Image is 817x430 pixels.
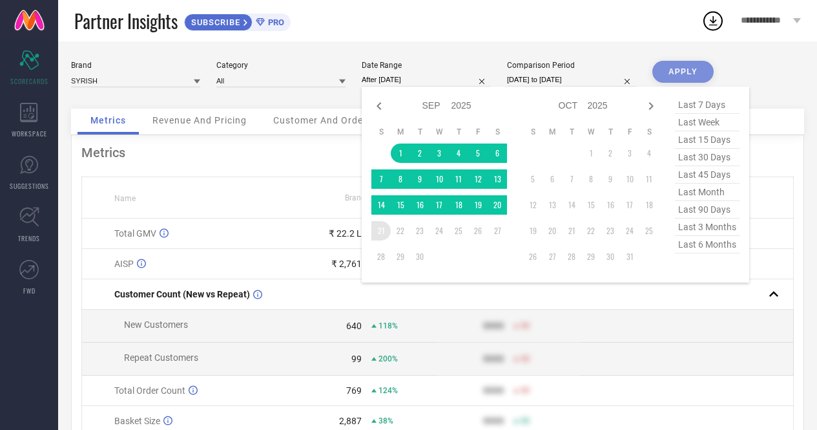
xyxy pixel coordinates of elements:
[488,221,507,241] td: Sat Sep 27 2025
[410,144,429,163] td: Tue Sep 02 2025
[468,144,488,163] td: Fri Sep 05 2025
[507,61,636,70] div: Comparison Period
[273,115,372,125] span: Customer And Orders
[643,98,659,114] div: Next month
[581,144,601,163] td: Wed Oct 01 2025
[675,184,739,201] span: last month
[620,127,639,137] th: Friday
[362,61,491,70] div: Date Range
[18,233,40,243] span: TRENDS
[371,169,391,189] td: Sun Sep 07 2025
[449,127,468,137] th: Thursday
[371,195,391,215] td: Sun Sep 14 2025
[581,169,601,189] td: Wed Oct 08 2025
[371,247,391,266] td: Sun Sep 28 2025
[543,169,562,189] td: Mon Oct 06 2025
[362,73,491,87] input: Select date range
[601,247,620,266] td: Thu Oct 30 2025
[449,144,468,163] td: Thu Sep 04 2025
[543,127,562,137] th: Monday
[639,221,659,241] td: Sat Oct 25 2025
[391,195,410,215] td: Mon Sep 15 2025
[562,195,581,215] td: Tue Oct 14 2025
[543,195,562,215] td: Mon Oct 13 2025
[675,114,739,131] span: last week
[449,195,468,215] td: Thu Sep 18 2025
[339,416,362,426] div: 2,887
[410,127,429,137] th: Tuesday
[378,354,398,363] span: 200%
[483,385,504,396] div: 9999
[346,385,362,396] div: 769
[449,169,468,189] td: Thu Sep 11 2025
[675,166,739,184] span: last 45 days
[562,221,581,241] td: Tue Oct 21 2025
[488,144,507,163] td: Sat Sep 06 2025
[391,221,410,241] td: Mon Sep 22 2025
[523,247,543,266] td: Sun Oct 26 2025
[701,9,725,32] div: Open download list
[601,169,620,189] td: Thu Oct 09 2025
[391,247,410,266] td: Mon Sep 29 2025
[410,195,429,215] td: Tue Sep 16 2025
[429,169,449,189] td: Wed Sep 10 2025
[429,127,449,137] th: Wednesday
[410,247,429,266] td: Tue Sep 30 2025
[639,127,659,137] th: Saturday
[371,221,391,241] td: Sun Sep 21 2025
[152,115,247,125] span: Revenue And Pricing
[468,169,488,189] td: Fri Sep 12 2025
[521,416,530,425] span: 50
[601,221,620,241] td: Thu Oct 23 2025
[10,76,48,86] span: SCORECARDS
[468,127,488,137] th: Friday
[378,321,398,330] span: 118%
[346,321,362,331] div: 640
[581,195,601,215] td: Wed Oct 15 2025
[185,17,243,27] span: SUBSCRIBE
[562,127,581,137] th: Tuesday
[410,169,429,189] td: Tue Sep 09 2025
[581,127,601,137] th: Wednesday
[543,221,562,241] td: Mon Oct 20 2025
[675,236,739,253] span: last 6 months
[639,195,659,215] td: Sat Oct 18 2025
[391,169,410,189] td: Mon Sep 08 2025
[429,195,449,215] td: Wed Sep 17 2025
[601,144,620,163] td: Thu Oct 02 2025
[620,221,639,241] td: Fri Oct 24 2025
[483,416,504,426] div: 9999
[601,195,620,215] td: Thu Oct 16 2025
[71,61,200,70] div: Brand
[74,8,178,34] span: Partner Insights
[10,181,49,191] span: SUGGESTIONS
[114,416,160,426] span: Basket Size
[429,144,449,163] td: Wed Sep 03 2025
[620,247,639,266] td: Fri Oct 31 2025
[216,61,346,70] div: Category
[639,144,659,163] td: Sat Oct 04 2025
[124,319,188,330] span: New Customers
[468,195,488,215] td: Fri Sep 19 2025
[351,354,362,364] div: 99
[521,386,530,395] span: 50
[601,127,620,137] th: Thursday
[675,201,739,219] span: last 90 days
[81,145,794,160] div: Metrics
[523,221,543,241] td: Sun Oct 19 2025
[410,221,429,241] td: Tue Sep 23 2025
[114,289,250,299] span: Customer Count (New vs Repeat)
[371,98,387,114] div: Previous month
[562,169,581,189] td: Tue Oct 07 2025
[391,127,410,137] th: Monday
[523,195,543,215] td: Sun Oct 12 2025
[12,129,47,138] span: WORKSPACE
[429,221,449,241] td: Wed Sep 24 2025
[620,144,639,163] td: Fri Oct 03 2025
[483,321,504,331] div: 9999
[620,169,639,189] td: Fri Oct 10 2025
[184,10,291,31] a: SUBSCRIBEPRO
[675,219,739,236] span: last 3 months
[329,228,362,239] div: ₹ 22.2 L
[331,259,362,269] div: ₹ 2,761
